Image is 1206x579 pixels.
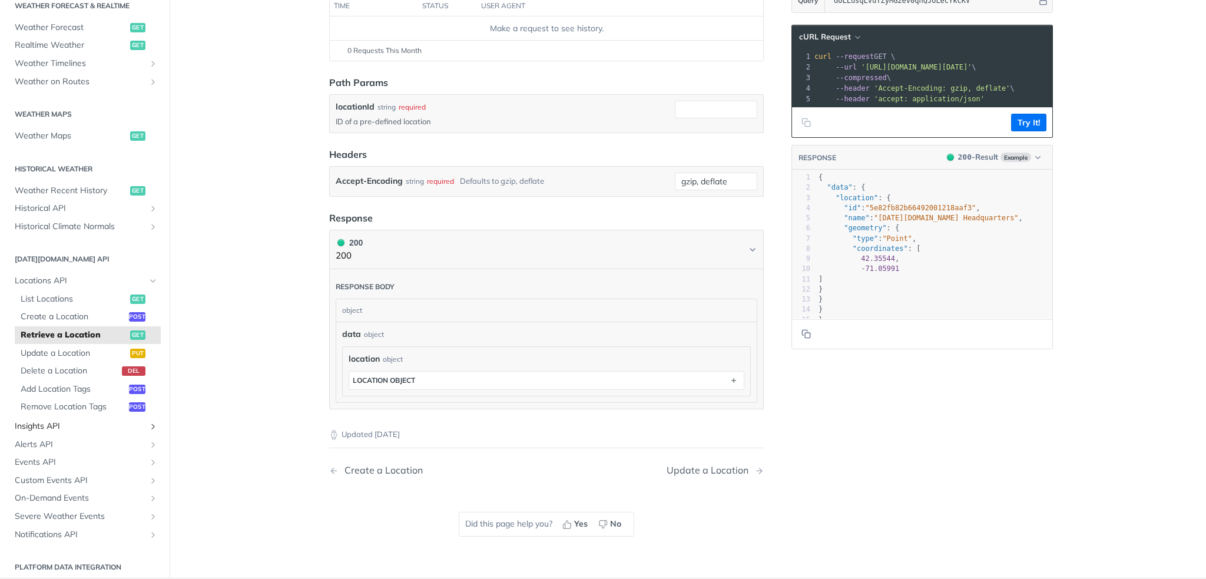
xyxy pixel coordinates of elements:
div: object [336,299,754,322]
span: get [130,131,145,141]
div: 200 200200 [329,269,764,409]
span: "type" [853,234,878,243]
svg: Chevron [748,245,757,254]
a: Add Location Tagspost [15,380,161,398]
a: Custom Events APIShow subpages for Custom Events API [9,471,161,489]
a: Notifications APIShow subpages for Notifications API [9,525,161,543]
div: Path Params [329,75,388,90]
div: Update a Location [667,465,754,476]
span: 71.05991 [865,264,899,273]
div: Headers [329,147,367,161]
span: "name" [844,214,869,222]
h2: Platform DATA integration [9,562,161,573]
span: get [130,22,145,32]
span: GET \ [814,52,895,61]
span: data [342,328,361,340]
button: cURL Request [795,31,864,43]
span: \ [814,74,891,82]
span: Update a Location [21,347,127,359]
span: Delete a Location [21,365,119,377]
button: Show subpages for Insights API [148,422,158,431]
div: required [399,102,426,113]
span: "geometry" [844,224,886,232]
span: Custom Events API [15,474,145,486]
div: Response [329,211,373,225]
span: } [819,295,823,303]
span: , [819,254,899,263]
span: get [130,294,145,303]
span: Yes [574,518,588,530]
span: \ [814,84,1015,92]
span: get [130,330,145,340]
div: 3 [792,72,812,83]
span: Add Location Tags [21,383,126,395]
div: 4 [792,203,810,213]
div: Response body [336,282,395,292]
a: Realtime Weatherget [9,37,161,54]
div: 14 [792,305,810,315]
span: ] [819,275,823,283]
span: Weather on Routes [15,75,145,87]
button: Copy to clipboard [798,114,814,131]
div: Create a Location [339,465,423,476]
span: : { [819,194,891,202]
p: 200 [336,249,363,263]
button: RESPONSE [798,152,837,164]
div: object [364,329,384,340]
a: Weather on RoutesShow subpages for Weather on Routes [9,72,161,90]
a: Weather Forecastget [9,18,161,36]
span: "5e82fb82b66492001218aaf3" [866,204,976,212]
a: Retrieve a Locationget [15,326,161,344]
button: Hide subpages for Locations API [148,276,158,286]
button: location object [349,372,744,389]
span: : { [819,183,866,191]
span: Create a Location [21,311,126,323]
div: object [383,354,403,365]
span: --compressed [836,74,887,82]
span: } [819,305,823,313]
span: curl [814,52,831,61]
span: "data" [827,183,852,191]
button: Show subpages for Historical API [148,204,158,213]
span: Weather Forecast [15,21,127,33]
span: del [122,366,145,376]
span: 42.35544 [861,254,895,263]
span: Historical API [15,203,145,214]
span: - [861,264,865,273]
button: Show subpages for Weather on Routes [148,77,158,86]
span: Historical Climate Normals [15,220,145,232]
span: post [129,312,145,322]
a: Previous Page: Create a Location [329,465,515,476]
button: Show subpages for Alerts API [148,439,158,449]
a: Insights APIShow subpages for Insights API [9,418,161,435]
button: Show subpages for Severe Weather Events [148,512,158,521]
span: "location" [836,194,878,202]
span: { [819,173,823,181]
button: Show subpages for Custom Events API [148,475,158,485]
span: Weather Timelines [15,58,145,70]
span: 'Accept-Encoding: gzip, deflate' [874,84,1010,92]
div: 1 [792,51,812,62]
p: Updated [DATE] [329,429,764,441]
span: : , [819,204,980,212]
span: Weather Maps [15,130,127,142]
div: 6 [792,223,810,233]
span: 200 [947,154,954,161]
div: 9 [792,254,810,264]
span: 200 [958,153,972,161]
a: Events APIShow subpages for Events API [9,454,161,471]
button: Show subpages for Historical Climate Normals [148,221,158,231]
span: Insights API [15,421,145,432]
span: Remove Location Tags [21,401,126,413]
a: List Locationsget [15,290,161,307]
span: 200 [337,239,344,246]
div: Make a request to see history. [334,22,758,35]
a: Weather Recent Historyget [9,181,161,199]
button: Yes [558,515,594,533]
div: 1 [792,173,810,183]
span: post [129,384,145,393]
button: Show subpages for Notifications API [148,530,158,539]
button: Show subpages for Events API [148,458,158,467]
div: 5 [792,213,810,223]
label: Accept-Encoding [336,173,403,190]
